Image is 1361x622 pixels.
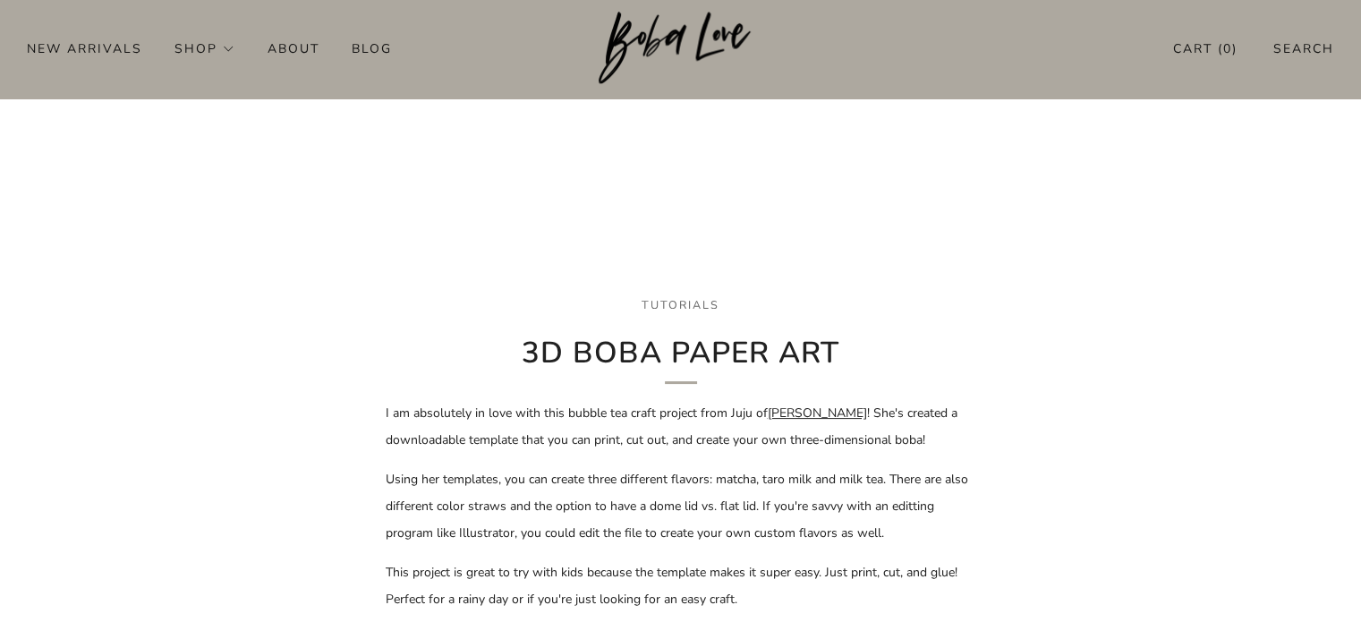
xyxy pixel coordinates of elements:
[386,335,976,384] h1: 3D Boba Paper Art
[599,12,762,85] img: Boba Love
[768,405,867,422] a: [PERSON_NAME]
[642,297,719,312] a: tutorials
[174,34,235,63] a: Shop
[352,34,392,63] a: Blog
[1173,34,1238,64] a: Cart
[386,466,976,547] p: Using her templates, you can create three different flavors: matcha, taro milk and milk tea. Ther...
[27,34,142,63] a: New Arrivals
[1273,34,1334,64] a: Search
[268,34,319,63] a: About
[386,400,976,454] p: I am absolutely in love with this bubble tea craft project from Juju of ! She's created a downloa...
[599,12,762,86] a: Boba Love
[386,559,976,613] p: This project is great to try with kids because the template makes it super easy. Just print, cut,...
[1223,40,1232,57] items-count: 0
